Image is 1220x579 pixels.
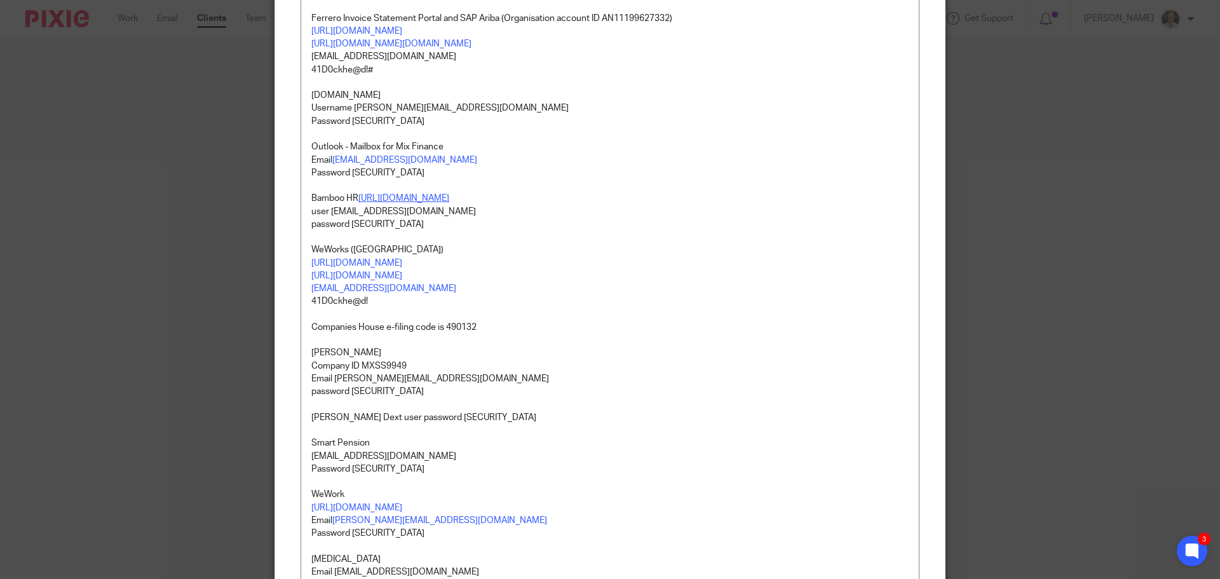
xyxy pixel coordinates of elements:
[311,50,909,63] p: [EMAIL_ADDRESS][DOMAIN_NAME]
[311,205,909,218] p: user [EMAIL_ADDRESS][DOMAIN_NAME]
[311,284,456,293] a: [EMAIL_ADDRESS][DOMAIN_NAME]
[311,154,909,167] p: Email
[311,243,909,256] p: WeWorks ([GEOGRAPHIC_DATA])
[311,463,909,475] p: Password [SECURITY_DATA]
[311,259,402,268] a: [URL][DOMAIN_NAME]
[311,411,909,424] p: [PERSON_NAME] Dext user password [SECURITY_DATA]
[311,140,909,153] p: Outlook - Mailbox for Mix Finance
[332,156,477,165] a: [EMAIL_ADDRESS][DOMAIN_NAME]
[311,450,909,463] p: [EMAIL_ADDRESS][DOMAIN_NAME]
[311,218,909,231] p: password [SECURITY_DATA]
[332,516,547,525] a: [PERSON_NAME][EMAIL_ADDRESS][DOMAIN_NAME]
[311,27,402,36] a: [URL][DOMAIN_NAME]
[311,39,471,48] a: [URL][DOMAIN_NAME][DOMAIN_NAME]
[311,503,402,512] a: [URL][DOMAIN_NAME]
[1198,533,1210,545] div: 3
[311,488,909,501] p: WeWork
[311,295,909,308] p: 41D0ckhe@d!
[311,64,909,76] p: 41D0ckhe@d!#
[311,372,909,385] p: Email [PERSON_NAME][EMAIL_ADDRESS][DOMAIN_NAME]
[311,102,909,114] p: Username [PERSON_NAME][EMAIL_ADDRESS][DOMAIN_NAME]
[311,271,402,280] a: [URL][DOMAIN_NAME]
[311,192,909,205] p: Bamboo HR
[311,115,909,128] p: Password [SECURITY_DATA]
[311,360,909,372] p: Company ID MXSS9949
[358,194,449,203] a: [URL][DOMAIN_NAME]
[311,89,909,102] p: [DOMAIN_NAME]
[311,385,909,398] p: password [SECURITY_DATA]
[311,437,909,449] p: Smart Pension
[311,566,909,578] p: Email [EMAIL_ADDRESS][DOMAIN_NAME]
[311,514,909,527] p: Email
[311,167,909,179] p: Password [SECURITY_DATA]
[311,321,909,334] p: Companies House e-filing code is 490132
[311,527,909,540] p: Password [SECURITY_DATA]
[311,346,909,359] p: [PERSON_NAME]
[311,12,909,25] p: Ferrero Invoice Statement Portal and SAP Ariba (Organisation account ID AN11199627332)
[311,553,909,566] p: [MEDICAL_DATA]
